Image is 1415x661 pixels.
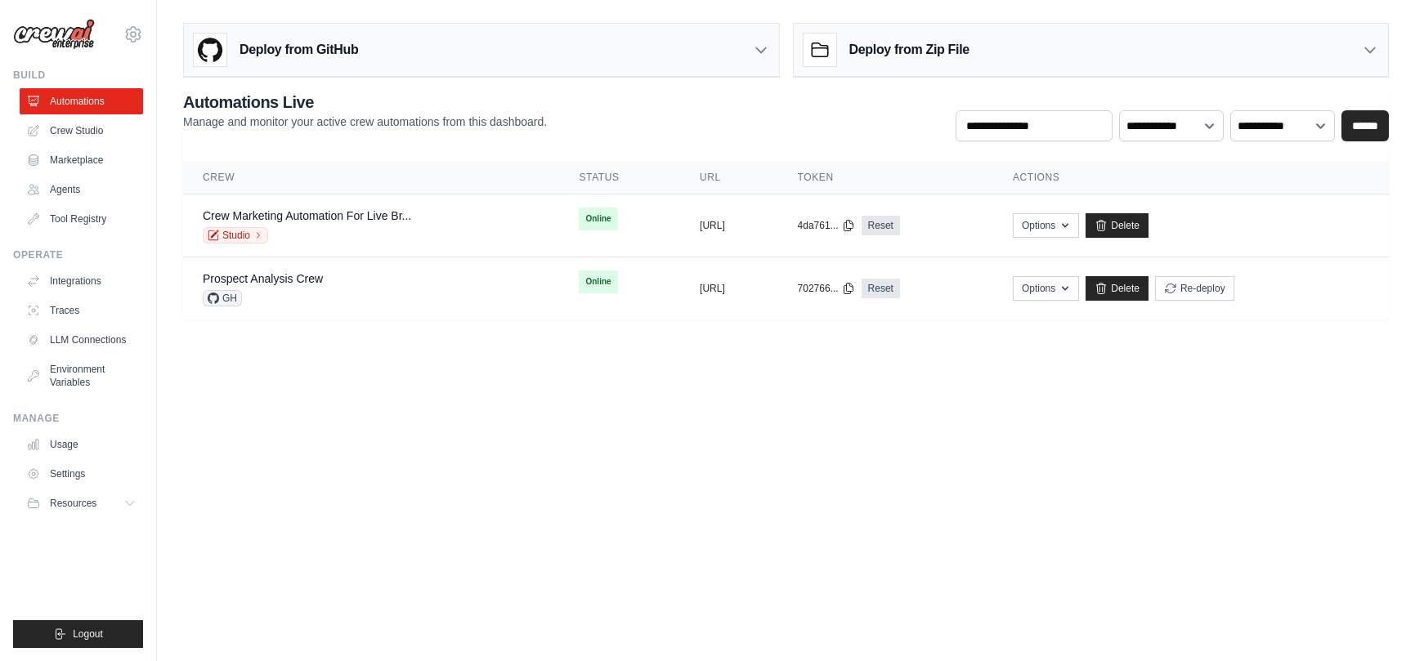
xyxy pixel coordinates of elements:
a: Automations [20,88,143,114]
a: Crew Studio [20,118,143,144]
a: Environment Variables [20,356,143,395]
a: Prospect Analysis Crew [203,272,323,285]
th: Actions [993,161,1389,194]
img: GitHub Logo [194,33,226,66]
th: Status [559,161,680,194]
div: Build [13,69,143,82]
a: Studio [203,227,268,243]
h3: Deploy from GitHub [240,40,358,60]
div: Operate [13,248,143,261]
a: LLM Connections [20,327,143,353]
a: Traces [20,297,143,324]
a: Delete [1086,213,1149,238]
a: Reset [862,279,900,298]
button: Logout [13,620,143,648]
span: Online [579,270,617,293]
button: Options [1013,276,1079,301]
a: Crew Marketing Automation For Live Br... [203,209,411,222]
span: Resources [50,497,96,510]
p: Manage and monitor your active crew automations from this dashboard. [183,114,547,130]
img: Logo [13,19,95,50]
a: Settings [20,461,143,487]
button: Options [1013,213,1079,238]
h2: Automations Live [183,91,547,114]
a: Integrations [20,268,143,294]
a: Usage [20,431,143,458]
h3: Deploy from Zip File [849,40,969,60]
th: Crew [183,161,559,194]
button: 4da761... [798,219,855,232]
a: Tool Registry [20,206,143,232]
span: Online [579,208,617,230]
button: 702766... [798,282,855,295]
span: GH [203,290,242,306]
a: Reset [862,216,900,235]
a: Agents [20,176,143,203]
span: Logout [73,628,103,641]
button: Resources [20,490,143,516]
th: Token [778,161,993,194]
a: Marketplace [20,147,143,173]
button: Re-deploy [1155,276,1234,301]
th: URL [680,161,778,194]
div: Manage [13,412,143,425]
a: Delete [1086,276,1149,301]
